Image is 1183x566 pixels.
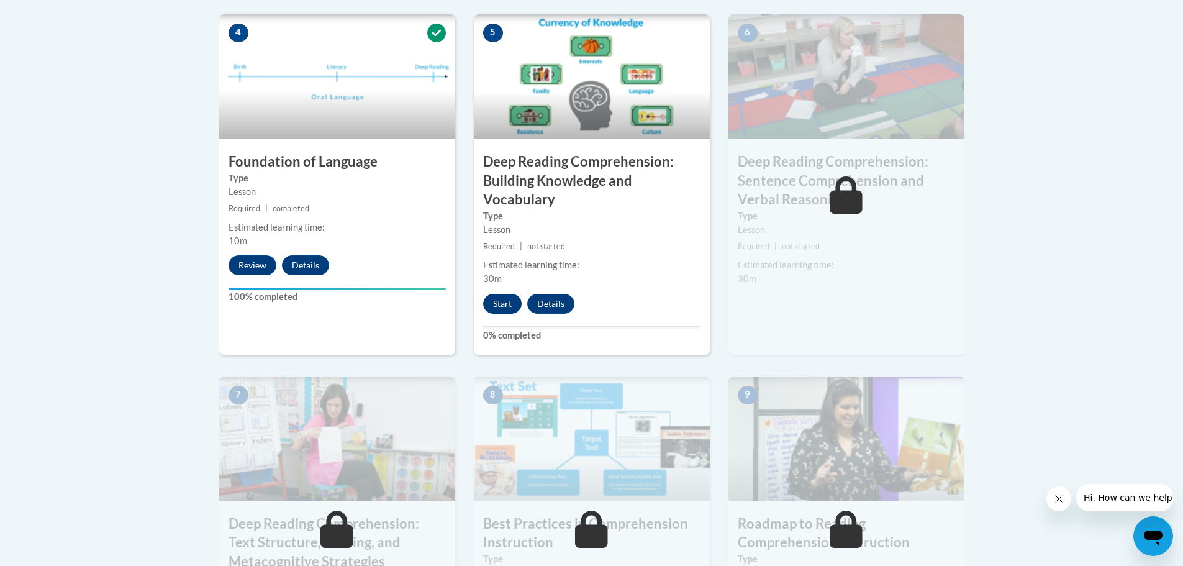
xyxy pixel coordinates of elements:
[738,242,769,251] span: Required
[483,24,503,42] span: 5
[483,552,700,566] label: Type
[219,377,455,501] img: Course Image
[483,223,700,237] div: Lesson
[728,152,964,209] h3: Deep Reading Comprehension: Sentence Comprehension and Verbal Reasoning
[219,152,455,171] h3: Foundation of Language
[229,24,248,42] span: 4
[474,514,710,553] h3: Best Practices in Comprehension Instruction
[474,14,710,139] img: Course Image
[483,386,503,404] span: 8
[774,242,777,251] span: |
[520,242,522,251] span: |
[474,377,710,501] img: Course Image
[229,185,446,199] div: Lesson
[483,294,522,314] button: Start
[738,258,955,272] div: Estimated learning time:
[229,288,446,290] div: Your progress
[728,14,964,139] img: Course Image
[273,204,309,213] span: completed
[483,258,700,272] div: Estimated learning time:
[229,171,446,185] label: Type
[483,273,502,284] span: 30m
[229,204,260,213] span: Required
[738,223,955,237] div: Lesson
[738,386,758,404] span: 9
[229,235,247,246] span: 10m
[738,552,955,566] label: Type
[265,204,268,213] span: |
[229,290,446,304] label: 100% completed
[1046,486,1071,511] iframe: Close message
[282,255,329,275] button: Details
[527,242,565,251] span: not started
[1133,516,1173,556] iframe: Button to launch messaging window
[483,209,700,223] label: Type
[738,209,955,223] label: Type
[483,329,700,342] label: 0% completed
[229,386,248,404] span: 7
[527,294,574,314] button: Details
[229,255,276,275] button: Review
[738,273,756,284] span: 30m
[483,242,515,251] span: Required
[474,152,710,209] h3: Deep Reading Comprehension: Building Knowledge and Vocabulary
[1076,484,1173,511] iframe: Message from company
[7,9,101,19] span: Hi. How can we help?
[728,514,964,553] h3: Roadmap to Reading Comprehension Instruction
[738,24,758,42] span: 6
[219,14,455,139] img: Course Image
[229,221,446,234] div: Estimated learning time:
[728,377,964,501] img: Course Image
[782,242,820,251] span: not started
